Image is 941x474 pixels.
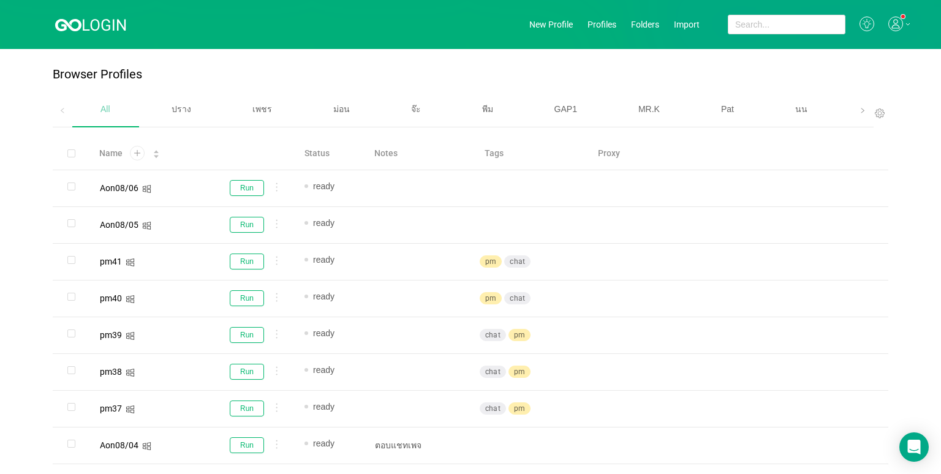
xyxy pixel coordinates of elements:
span: ready [313,365,334,375]
p: ตอบแชทเพจ [375,439,464,451]
span: ม่อน [333,104,350,114]
button: Run [230,254,264,269]
span: นน [795,104,807,114]
button: Run [230,180,264,196]
span: ready [313,438,334,448]
i: icon: right [860,108,866,114]
div: pm41 [100,257,122,266]
span: Name [99,147,123,160]
a: Profiles [588,20,616,29]
a: Import [674,20,700,29]
span: ready [313,255,334,265]
i: icon: windows [126,405,135,414]
div: Sort [153,148,160,157]
a: Folders [631,20,659,29]
i: icon: left [59,108,66,114]
p: Browser Profiles [53,67,142,81]
span: Tags [485,147,504,160]
div: Aon08/05 [100,220,138,229]
span: ready [313,218,334,228]
span: ปราง [172,104,191,114]
span: Status [304,147,330,160]
span: จ๊ะ [411,104,421,114]
button: Run [230,327,264,343]
i: icon: windows [126,295,135,304]
i: icon: windows [126,368,135,377]
span: Pat [721,104,734,114]
button: Run [230,217,264,233]
div: Aon08/04 [100,441,138,450]
i: icon: windows [142,442,151,451]
input: Search... [728,15,845,34]
span: MR.K [638,104,660,114]
i: icon: caret-down [153,153,160,157]
span: พีม [482,104,493,114]
i: icon: caret-up [153,149,160,152]
span: ready [313,328,334,338]
i: icon: windows [126,331,135,340]
span: GAP1 [554,104,577,114]
div: Open Intercom Messenger [899,432,929,462]
span: ready [313,402,334,412]
i: icon: windows [126,258,135,267]
span: ready [313,292,334,301]
span: Proxy [598,147,620,160]
span: Notes [374,147,398,160]
button: Run [230,364,264,380]
div: All [72,94,138,125]
div: pm39 [100,331,122,339]
i: icon: windows [142,184,151,194]
span: ready [313,181,334,191]
div: pm40 [100,294,122,303]
i: icon: windows [142,221,151,230]
button: Run [230,290,264,306]
a: New Profile [529,20,573,29]
sup: 1 [901,15,905,18]
button: Run [230,401,264,416]
div: Aon08/06 [100,184,138,192]
span: เพชร [252,104,272,114]
div: pm38 [100,367,122,376]
button: Run [230,437,264,453]
div: pm37 [100,404,122,413]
